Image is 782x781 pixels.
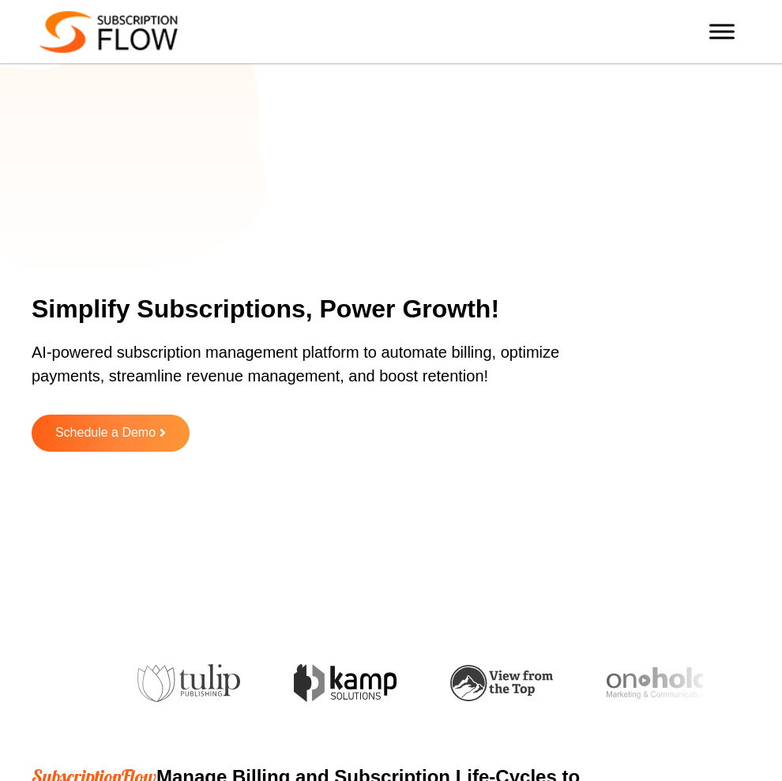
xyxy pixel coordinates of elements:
[32,340,569,404] p: AI-powered subscription management platform to automate billing, optimize payments, streamline re...
[294,664,397,701] img: kamp-solution
[55,426,156,440] span: Schedule a Demo
[32,293,731,325] h1: Simplify Subscriptions, Power Growth!
[709,24,735,39] button: Toggle Menu
[450,665,553,702] img: view-from-the-top
[39,11,178,53] img: Subscriptionflow
[32,415,190,452] a: Schedule a Demo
